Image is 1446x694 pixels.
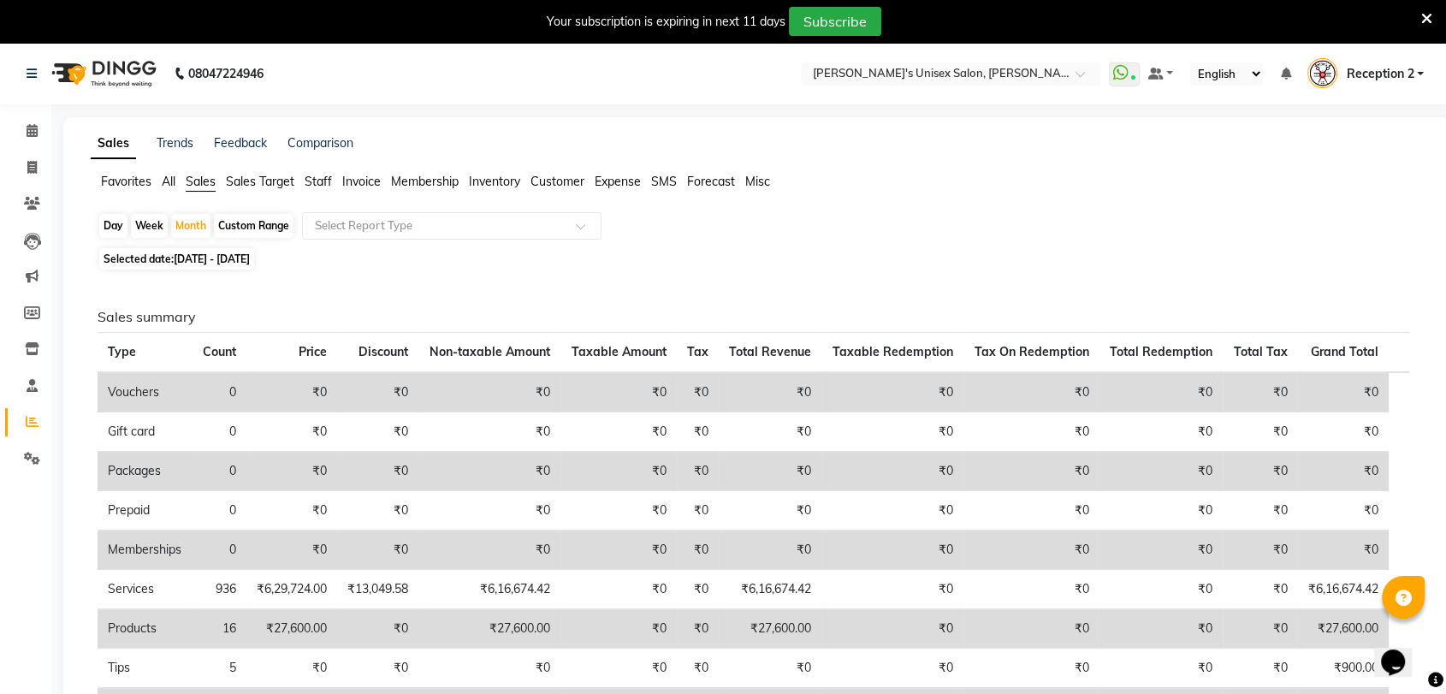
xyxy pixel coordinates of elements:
[1223,372,1297,412] td: ₹0
[595,174,641,189] span: Expense
[729,344,811,359] span: Total Revenue
[1223,609,1297,649] td: ₹0
[98,570,192,609] td: Services
[560,609,677,649] td: ₹0
[246,570,337,609] td: ₹6,29,724.00
[1297,570,1388,609] td: ₹6,16,674.42
[337,570,418,609] td: ₹13,049.58
[963,649,1099,688] td: ₹0
[337,412,418,452] td: ₹0
[745,174,770,189] span: Misc
[719,452,821,491] td: ₹0
[98,609,192,649] td: Products
[1297,452,1388,491] td: ₹0
[418,570,560,609] td: ₹6,16,674.42
[246,491,337,531] td: ₹0
[186,174,216,189] span: Sales
[203,344,236,359] span: Count
[821,570,963,609] td: ₹0
[91,128,136,159] a: Sales
[677,372,719,412] td: ₹0
[1233,344,1287,359] span: Total Tax
[192,531,246,570] td: 0
[1223,412,1297,452] td: ₹0
[1297,531,1388,570] td: ₹0
[246,412,337,452] td: ₹0
[719,531,821,570] td: ₹0
[687,344,708,359] span: Tax
[677,531,719,570] td: ₹0
[530,174,584,189] span: Customer
[719,372,821,412] td: ₹0
[99,214,127,238] div: Day
[287,135,353,151] a: Comparison
[171,214,210,238] div: Month
[305,174,332,189] span: Staff
[1374,626,1429,677] iframe: chat widget
[1223,452,1297,491] td: ₹0
[677,491,719,531] td: ₹0
[1307,58,1337,88] img: Reception 2
[337,649,418,688] td: ₹0
[98,452,192,491] td: Packages
[418,452,560,491] td: ₹0
[192,372,246,412] td: 0
[1223,649,1297,688] td: ₹0
[418,649,560,688] td: ₹0
[821,649,963,688] td: ₹0
[1099,649,1223,688] td: ₹0
[246,609,337,649] td: ₹27,600.00
[226,174,294,189] span: Sales Target
[174,252,250,265] span: [DATE] - [DATE]
[560,491,677,531] td: ₹0
[560,452,677,491] td: ₹0
[418,491,560,531] td: ₹0
[560,372,677,412] td: ₹0
[1223,570,1297,609] td: ₹0
[337,609,418,649] td: ₹0
[98,412,192,452] td: Gift card
[246,372,337,412] td: ₹0
[214,214,293,238] div: Custom Range
[246,531,337,570] td: ₹0
[246,452,337,491] td: ₹0
[418,609,560,649] td: ₹27,600.00
[963,531,1099,570] td: ₹0
[418,531,560,570] td: ₹0
[101,174,151,189] span: Favorites
[789,7,881,36] button: Subscribe
[192,412,246,452] td: 0
[719,609,821,649] td: ₹27,600.00
[560,649,677,688] td: ₹0
[1223,531,1297,570] td: ₹0
[821,609,963,649] td: ₹0
[1099,412,1223,452] td: ₹0
[1099,531,1223,570] td: ₹0
[677,649,719,688] td: ₹0
[560,412,677,452] td: ₹0
[821,491,963,531] td: ₹0
[99,248,254,270] span: Selected date:
[572,344,667,359] span: Taxable Amount
[98,491,192,531] td: Prepaid
[299,344,327,359] span: Price
[1297,609,1388,649] td: ₹27,600.00
[192,609,246,649] td: 16
[719,570,821,609] td: ₹6,16,674.42
[1110,344,1212,359] span: Total Redemption
[687,174,735,189] span: Forecast
[963,609,1099,649] td: ₹0
[214,135,267,151] a: Feedback
[98,309,1409,325] h6: Sales summary
[157,135,193,151] a: Trends
[391,174,459,189] span: Membership
[1099,609,1223,649] td: ₹0
[342,174,381,189] span: Invoice
[192,570,246,609] td: 936
[821,372,963,412] td: ₹0
[469,174,520,189] span: Inventory
[188,50,264,98] b: 08047224946
[1099,452,1223,491] td: ₹0
[547,13,785,31] div: Your subscription is expiring in next 11 days
[1311,344,1378,359] span: Grand Total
